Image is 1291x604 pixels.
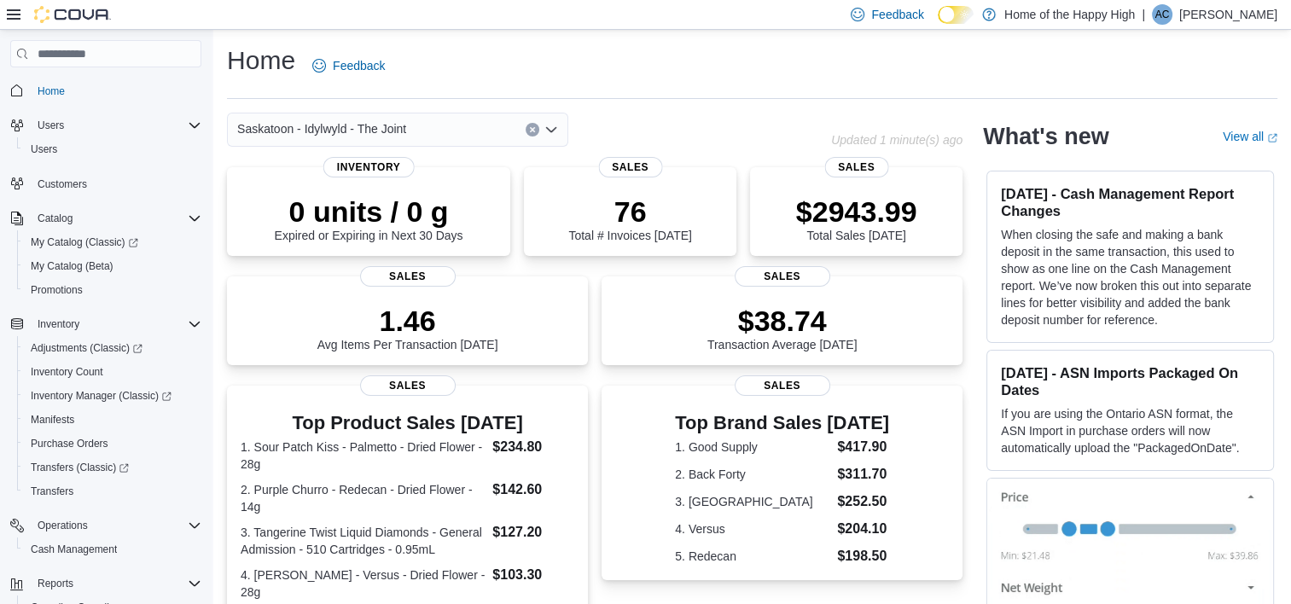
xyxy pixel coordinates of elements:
button: My Catalog (Beta) [17,254,208,278]
a: Inventory Count [24,362,110,382]
span: Users [38,119,64,132]
div: Arden Caleo [1152,4,1172,25]
div: Total # Invoices [DATE] [568,195,691,242]
button: Manifests [17,408,208,432]
a: View allExternal link [1223,130,1277,143]
span: Inventory [38,317,79,331]
h3: [DATE] - Cash Management Report Changes [1001,185,1259,219]
button: Users [17,137,208,161]
span: Home [38,84,65,98]
p: Updated 1 minute(s) ago [831,133,962,147]
dt: 3. Tangerine Twist Liquid Diamonds - General Admission - 510 Cartridges - 0.95mL [241,524,486,558]
dt: 3. [GEOGRAPHIC_DATA] [675,493,830,510]
span: Catalog [38,212,73,225]
a: Manifests [24,409,81,430]
button: Users [3,113,208,137]
dt: 2. Back Forty [675,466,830,483]
div: Expired or Expiring in Next 30 Days [275,195,463,242]
dd: $103.30 [492,565,574,585]
a: My Catalog (Classic) [24,232,145,253]
span: Sales [735,266,830,287]
span: Transfers (Classic) [31,461,129,474]
span: Saskatoon - Idylwyld - The Joint [237,119,406,139]
span: Adjustments (Classic) [24,338,201,358]
span: Manifests [31,413,74,427]
a: My Catalog (Beta) [24,256,120,276]
span: Manifests [24,409,201,430]
a: Purchase Orders [24,433,115,454]
button: Customers [3,171,208,196]
a: Transfers (Classic) [17,456,208,479]
dt: 1. Good Supply [675,438,830,456]
span: My Catalog (Classic) [24,232,201,253]
span: Promotions [31,283,83,297]
button: Catalog [3,206,208,230]
a: Transfers [24,481,80,502]
span: Feedback [333,57,385,74]
span: Reports [38,577,73,590]
img: Cova [34,6,111,23]
button: Transfers [17,479,208,503]
span: Feedback [871,6,923,23]
span: Home [31,79,201,101]
a: Inventory Manager (Classic) [24,386,178,406]
a: Feedback [305,49,392,83]
svg: External link [1267,133,1277,143]
span: Transfers [24,481,201,502]
span: Operations [38,519,88,532]
dt: 5. Redecan [675,548,830,565]
dt: 4. [PERSON_NAME] - Versus - Dried Flower - 28g [241,566,486,601]
span: Sales [598,157,662,177]
span: Reports [31,573,201,594]
dt: 1. Sour Patch Kiss - Palmetto - Dried Flower - 28g [241,438,486,473]
span: Inventory [31,314,201,334]
input: Dark Mode [938,6,974,24]
button: Open list of options [544,123,558,136]
div: Total Sales [DATE] [796,195,917,242]
span: Cash Management [31,543,117,556]
div: Avg Items Per Transaction [DATE] [317,304,498,351]
h3: Top Product Sales [DATE] [241,413,574,433]
span: Users [31,142,57,156]
a: Adjustments (Classic) [17,336,208,360]
dd: $204.10 [837,519,889,539]
button: Promotions [17,278,208,302]
dd: $127.20 [492,522,574,543]
button: Home [3,78,208,102]
dd: $311.70 [837,464,889,485]
span: Inventory Count [24,362,201,382]
button: Operations [3,514,208,537]
span: Operations [31,515,201,536]
span: Inventory Count [31,365,103,379]
span: Cash Management [24,539,201,560]
button: Purchase Orders [17,432,208,456]
button: Operations [31,515,95,536]
a: Users [24,139,64,160]
a: Home [31,81,72,102]
dd: $142.60 [492,479,574,500]
span: Users [24,139,201,160]
p: When closing the safe and making a bank deposit in the same transaction, this used to show as one... [1001,226,1259,328]
span: Sales [735,375,830,396]
button: Cash Management [17,537,208,561]
p: Home of the Happy High [1004,4,1135,25]
h1: Home [227,44,295,78]
span: AC [1155,4,1170,25]
h3: [DATE] - ASN Imports Packaged On Dates [1001,364,1259,398]
span: Users [31,115,201,136]
span: Transfers [31,485,73,498]
p: 76 [568,195,691,229]
span: Catalog [31,208,201,229]
span: Inventory Manager (Classic) [31,389,172,403]
p: If you are using the Ontario ASN format, the ASN Import in purchase orders will now automatically... [1001,405,1259,456]
h2: What's new [983,123,1108,150]
span: Adjustments (Classic) [31,341,142,355]
dt: 4. Versus [675,520,830,537]
span: My Catalog (Beta) [31,259,113,273]
span: Customers [38,177,87,191]
button: Clear input [526,123,539,136]
a: Cash Management [24,539,124,560]
button: Catalog [31,208,79,229]
div: Transaction Average [DATE] [707,304,858,351]
p: [PERSON_NAME] [1179,4,1277,25]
